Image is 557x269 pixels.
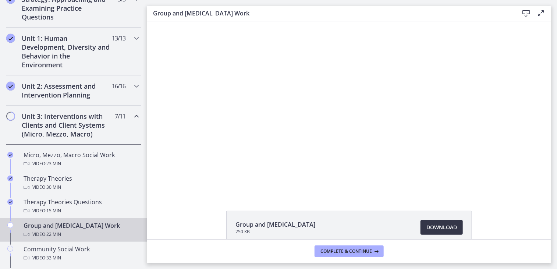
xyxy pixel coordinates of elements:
span: · 23 min [45,159,61,168]
span: 250 KB [235,229,315,235]
div: Video [24,206,138,215]
span: 13 / 13 [112,34,125,43]
div: Video [24,254,138,262]
iframe: Video Lesson [147,21,551,194]
span: · 15 min [45,206,61,215]
h2: Unit 3: Interventions with Clients and Client Systems (Micro, Mezzo, Macro) [22,112,111,138]
span: · 30 min [45,183,61,192]
button: Complete & continue [315,245,384,257]
h3: Group and [MEDICAL_DATA] Work [153,9,507,18]
span: 16 / 16 [112,82,125,91]
div: Micro, Mezzo, Macro Social Work [24,151,138,168]
span: · 22 min [45,230,61,239]
i: Completed [6,82,15,91]
i: Completed [6,34,15,43]
i: Completed [7,199,13,205]
a: Download [421,220,463,235]
span: 7 / 11 [115,112,125,121]
h2: Unit 1: Human Development, Diversity and Behavior in the Environment [22,34,111,69]
i: Completed [7,176,13,181]
div: Group and [MEDICAL_DATA] Work [24,221,138,239]
div: Community Social Work [24,245,138,262]
div: Video [24,230,138,239]
span: Complete & continue [320,248,372,254]
div: Video [24,159,138,168]
span: · 33 min [45,254,61,262]
span: Group and [MEDICAL_DATA] [235,220,315,229]
i: Completed [7,152,13,158]
div: Video [24,183,138,192]
h2: Unit 2: Assessment and Intervention Planning [22,82,111,99]
div: Therapy Theories Questions [24,198,138,215]
span: Download [426,223,457,232]
div: Therapy Theories [24,174,138,192]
